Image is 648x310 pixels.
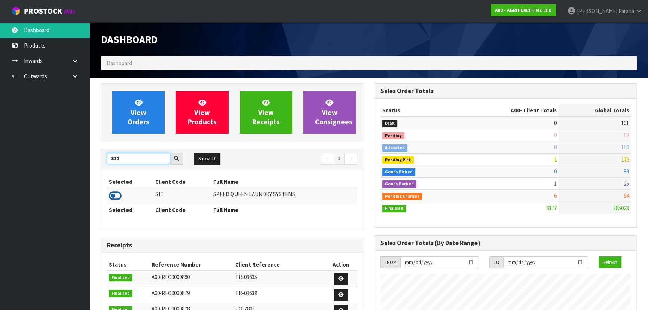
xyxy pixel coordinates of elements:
a: ViewConsignees [303,91,356,134]
span: ProStock [24,6,62,16]
th: Full Name [211,204,357,216]
th: Client Code [153,204,211,216]
h3: Receipts [107,242,357,249]
a: 1 [334,153,345,165]
h3: Sales Order Totals (By Date Range) [380,240,631,247]
span: 93 [624,168,629,175]
th: Client Code [153,176,211,188]
span: A00 [511,107,520,114]
span: View Consignees [315,98,352,126]
strong: A00 - AGRIHEALTH NZ LTD [495,7,552,13]
span: 25 [624,180,629,187]
th: Selected [107,176,153,188]
span: 1 [554,180,557,187]
a: ViewOrders [112,91,165,134]
th: Global Totals [559,104,631,116]
input: Search clients [107,153,170,164]
th: Client Reference [233,259,325,271]
a: ← [321,153,334,165]
td: SPEED QUEEN LAUNDRY SYSTEMS [211,188,357,204]
span: 94 [624,192,629,199]
th: Full Name [211,176,357,188]
span: Finalised [382,205,406,212]
span: 0 [554,168,557,175]
span: 1 [554,156,557,163]
span: View Products [188,98,217,126]
span: Finalised [109,274,132,282]
span: 385023 [613,204,629,212]
nav: Page navigation [238,153,358,166]
span: Goods Picked [382,168,415,176]
span: 0 [554,143,557,151]
small: WMS [64,8,75,15]
span: 12 [624,131,629,139]
h3: Sales Order Totals [380,88,631,95]
span: 110 [621,143,629,151]
th: Reference Number [150,259,233,271]
span: Pending Pick [382,156,414,164]
span: TR-03635 [235,273,257,280]
button: Refresh [599,256,621,268]
span: 173 [621,156,629,163]
th: Status [380,104,463,116]
th: Action [325,259,357,271]
span: Finalised [109,290,132,297]
span: Allocated [382,144,407,152]
span: 0 [554,119,557,127]
span: A00-REC0000879 [152,289,190,297]
span: 0 [554,131,557,139]
span: View Orders [128,98,149,126]
span: 8377 [546,204,557,212]
img: cube-alt.png [11,6,21,16]
span: Paraha [618,7,634,15]
span: Dashboard [107,60,132,67]
a: ViewReceipts [240,91,292,134]
a: ViewProducts [176,91,228,134]
span: View Receipts [252,98,280,126]
th: - Client Totals [463,104,559,116]
span: 101 [621,119,629,127]
th: Selected [107,204,153,216]
div: FROM [380,256,400,268]
span: TR-03639 [235,289,257,297]
th: Status [107,259,150,271]
span: Dashboard [101,33,158,46]
button: Show: 10 [194,153,220,165]
span: 6 [554,192,557,199]
span: A00-REC0000880 [152,273,190,280]
div: TO [489,256,503,268]
span: [PERSON_NAME] [577,7,617,15]
a: A00 - AGRIHEALTH NZ LTD [491,4,556,16]
span: Draft [382,120,397,127]
span: Pending Charges [382,193,422,200]
td: S11 [153,188,211,204]
span: Pending [382,132,404,140]
a: → [344,153,357,165]
span: Goods Packed [382,180,416,188]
